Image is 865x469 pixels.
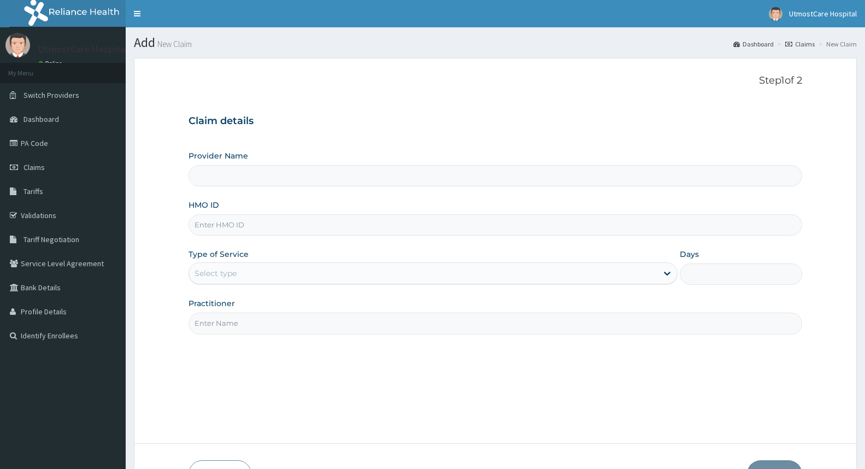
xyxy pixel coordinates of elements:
[195,268,237,279] div: Select type
[23,162,45,172] span: Claims
[789,9,857,19] span: UtmostCare Hospital
[23,90,79,100] span: Switch Providers
[680,249,699,260] label: Days
[189,298,235,309] label: Practitioner
[155,40,192,48] small: New Claim
[189,249,249,260] label: Type of Service
[38,60,64,67] a: Online
[189,115,802,127] h3: Claim details
[23,186,43,196] span: Tariffs
[189,150,248,161] label: Provider Name
[189,75,802,87] p: Step 1 of 2
[769,7,782,21] img: User Image
[23,234,79,244] span: Tariff Negotiation
[134,36,857,50] h1: Add
[38,44,128,54] p: UtmostCare Hospital
[733,39,774,49] a: Dashboard
[189,214,802,236] input: Enter HMO ID
[23,114,59,124] span: Dashboard
[785,39,815,49] a: Claims
[5,33,30,57] img: User Image
[189,313,802,334] input: Enter Name
[189,200,219,210] label: HMO ID
[816,39,857,49] li: New Claim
